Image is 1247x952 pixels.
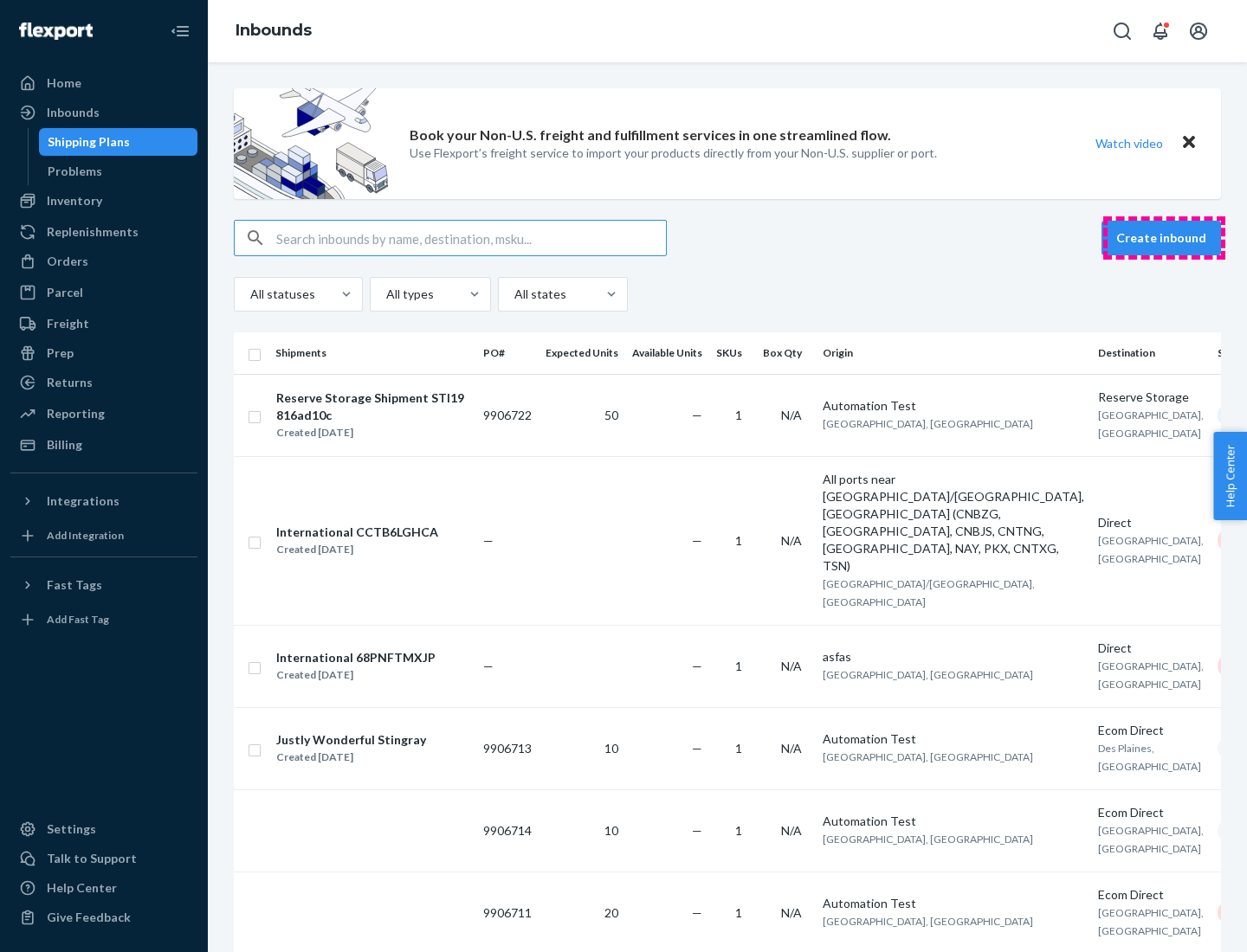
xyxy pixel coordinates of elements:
th: Destination [1091,332,1211,374]
div: Inventory [47,192,102,209]
span: [GEOGRAPHIC_DATA], [GEOGRAPHIC_DATA] [1098,408,1204,440]
div: All ports near [GEOGRAPHIC_DATA]/[GEOGRAPHIC_DATA], [GEOGRAPHIC_DATA] (CNBZG, [GEOGRAPHIC_DATA], ... [823,471,1084,575]
span: — [692,823,702,838]
span: 50 [604,408,618,422]
a: Problems [39,158,198,185]
p: Book your Non-U.S. freight and fulfillment services in one streamlined flow. [410,125,891,145]
span: — [692,533,702,548]
div: Reserve Storage Shipment STI19816ad10c [276,389,468,424]
a: Parcel [10,279,197,306]
a: Inbounds [236,21,312,40]
th: Shipments [268,332,476,374]
span: 1 [735,823,742,838]
th: Box Qty [756,332,816,374]
span: — [692,408,702,422]
div: International CCTB6LGHCA [276,524,438,541]
div: Freight [47,315,89,332]
div: Add Integration [47,528,124,543]
div: Reserve Storage [1098,389,1204,406]
span: [GEOGRAPHIC_DATA], [GEOGRAPHIC_DATA] [823,833,1033,846]
a: Reporting [10,400,197,428]
div: Justly Wonderful Stingray [276,731,426,749]
div: Help Center [47,879,117,897]
span: N/A [781,659,802,673]
span: 10 [604,741,618,756]
div: Shipping Plans [48,133,130,151]
span: [GEOGRAPHIC_DATA], [GEOGRAPHIC_DATA] [823,417,1033,430]
a: Billing [10,431,197,459]
div: Fast Tags [47,576,102,594]
span: N/A [781,905,802,920]
span: [GEOGRAPHIC_DATA]/[GEOGRAPHIC_DATA], [GEOGRAPHIC_DATA] [823,577,1035,608]
span: — [692,741,702,756]
button: Watch video [1084,131,1174,156]
button: Give Feedback [10,904,197,931]
a: Settings [10,815,197,843]
button: Create inbound [1102,221,1221,255]
a: Talk to Support [10,845,197,872]
span: — [483,533,494,548]
th: Expected Units [539,332,625,374]
a: Shipping Plans [39,128,198,156]
button: Open Search Box [1105,14,1140,48]
a: Freight [10,310,197,338]
span: 20 [604,905,618,920]
input: All statuses [249,286,250,303]
div: Created [DATE] [276,424,468,441]
img: Flexport logo [19,23,93,40]
span: [GEOGRAPHIC_DATA], [GEOGRAPHIC_DATA] [823,750,1033,763]
a: Add Fast Tag [10,606,197,634]
span: 1 [735,533,742,548]
a: Inventory [10,187,197,215]
span: 1 [735,741,742,756]
span: N/A [781,408,802,422]
th: Available Units [625,332,709,374]
td: 9906713 [476,707,539,789]
div: International 68PNFTMXJP [276,649,436,666]
span: 1 [735,659,742,673]
span: 10 [604,823,618,838]
a: Orders [10,248,197,275]
button: Open notifications [1143,14,1178,48]
div: Automation Test [823,813,1084,830]
span: N/A [781,533,802,548]
div: Orders [47,253,88,270]
div: Replenishments [47,223,139,241]
span: 1 [735,905,742,920]
a: Home [10,69,197,97]
div: Created [DATE] [276,749,426,766]
input: All types [384,286,386,303]
div: Automation Test [823,397,1084,415]
a: Help Center [10,874,197,902]
span: [GEOGRAPHIC_DATA], [GEOGRAPHIC_DATA] [1098,906,1204,937]
div: Inbounds [47,104,100,121]
ol: breadcrumbs [222,6,326,56]
a: Replenishments [10,218,197,246]
button: Help Center [1213,432,1247,520]
span: N/A [781,823,802,838]
div: Ecom Direct [1098,722,1204,739]
div: Ecom Direct [1098,804,1204,821]
div: asfas [823,648,1084,666]
a: Prep [10,339,197,367]
div: Settings [47,820,96,838]
button: Integrations [10,487,197,515]
div: Parcel [47,284,83,301]
button: Close [1178,131,1200,156]
span: [GEOGRAPHIC_DATA], [GEOGRAPHIC_DATA] [1098,824,1204,855]
div: Give Feedback [47,909,131,926]
span: — [692,659,702,673]
span: [GEOGRAPHIC_DATA], [GEOGRAPHIC_DATA] [823,915,1033,928]
div: Home [47,74,81,92]
span: — [692,905,702,920]
span: Des Plaines, [GEOGRAPHIC_DATA] [1098,742,1201,773]
span: [GEOGRAPHIC_DATA], [GEOGRAPHIC_DATA] [1098,534,1204,565]
td: 9906722 [476,374,539,456]
div: Billing [47,436,82,453]
th: SKUs [709,332,756,374]
div: Returns [47,374,93,391]
span: [GEOGRAPHIC_DATA], [GEOGRAPHIC_DATA] [1098,659,1204,691]
div: Created [DATE] [276,541,438,558]
div: Created [DATE] [276,666,436,684]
